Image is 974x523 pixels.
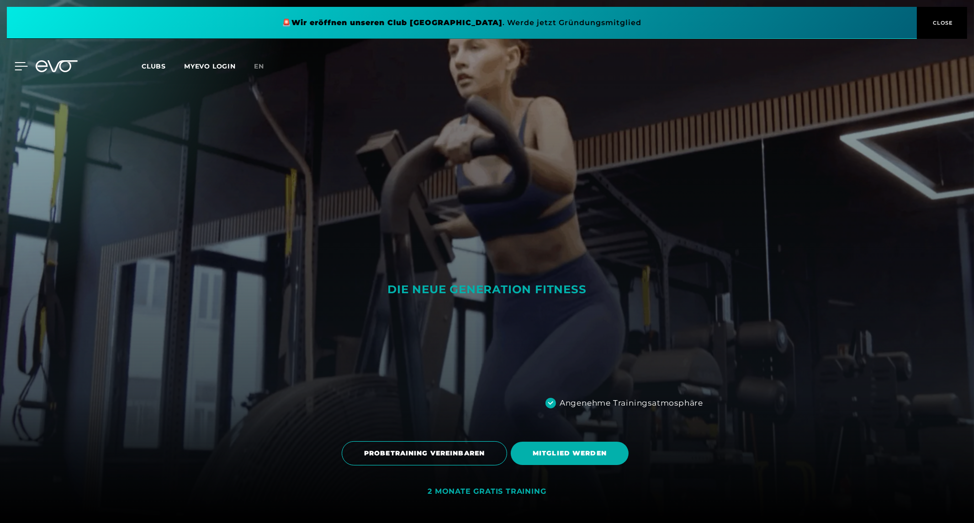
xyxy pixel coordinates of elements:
div: 2 MONATE GRATIS TRAINING [428,487,546,497]
a: MYEVO LOGIN [184,62,236,70]
a: MITGLIED WERDEN [511,435,632,472]
a: PROBETRAINING VEREINBAREN [342,434,511,472]
div: DIE NEUE GENERATION FITNESS [330,282,644,297]
button: CLOSE [917,7,967,39]
a: Clubs [142,62,184,70]
span: Clubs [142,62,166,70]
span: PROBETRAINING VEREINBAREN [364,449,485,458]
span: en [254,62,264,70]
span: MITGLIED WERDEN [533,449,607,458]
div: Angenehme Trainingsatmosphäre [560,397,703,409]
a: en [254,61,275,72]
span: CLOSE [931,19,953,27]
